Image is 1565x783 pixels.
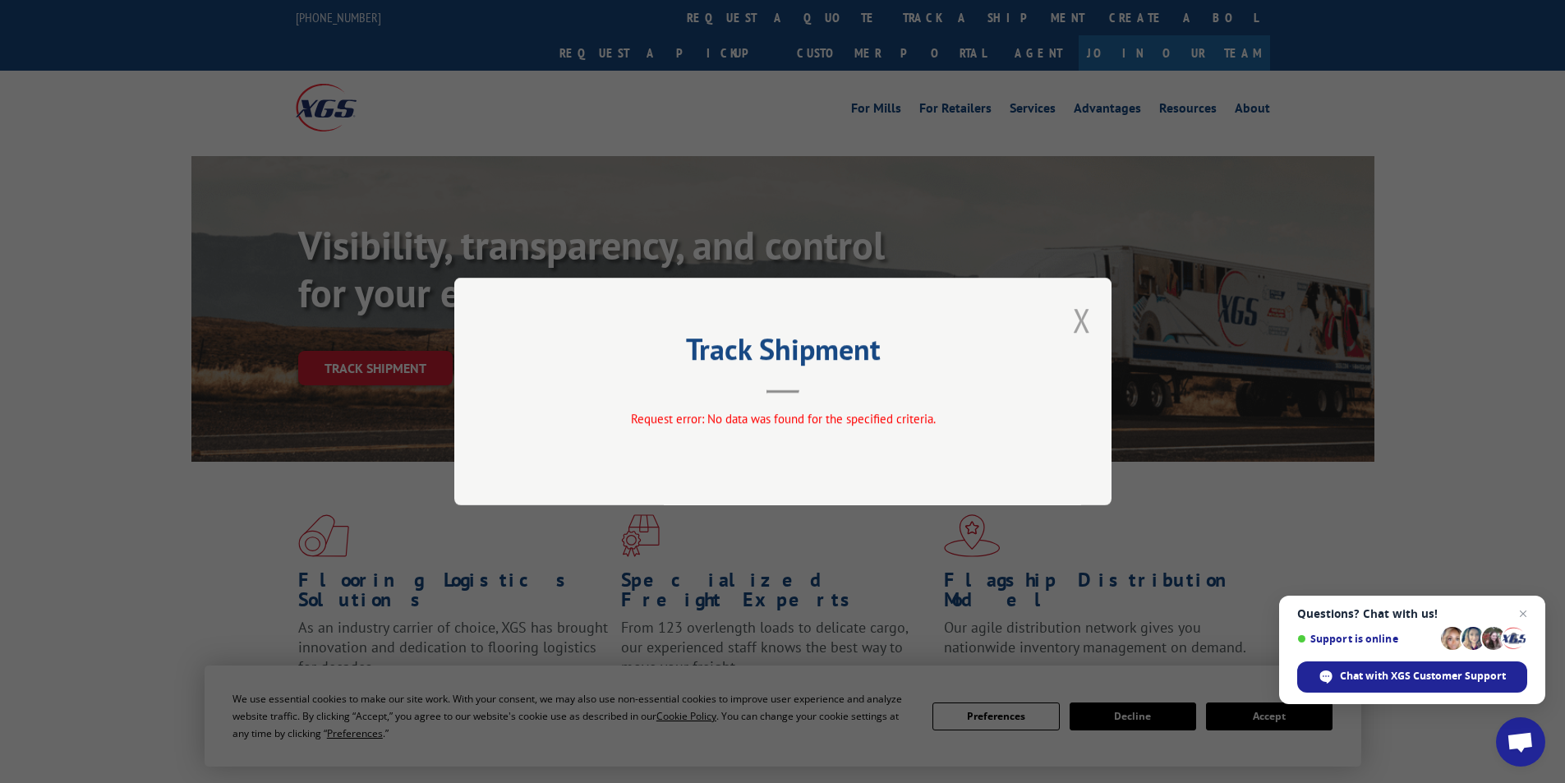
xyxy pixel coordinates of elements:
[1496,717,1545,767] div: Open chat
[1297,661,1527,693] div: Chat with XGS Customer Support
[1297,607,1527,620] span: Questions? Chat with us!
[630,411,935,426] span: Request error: No data was found for the specified criteria.
[1073,298,1091,342] button: Close modal
[1340,669,1506,684] span: Chat with XGS Customer Support
[1297,633,1435,645] span: Support is online
[536,338,1029,369] h2: Track Shipment
[1513,604,1533,624] span: Close chat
